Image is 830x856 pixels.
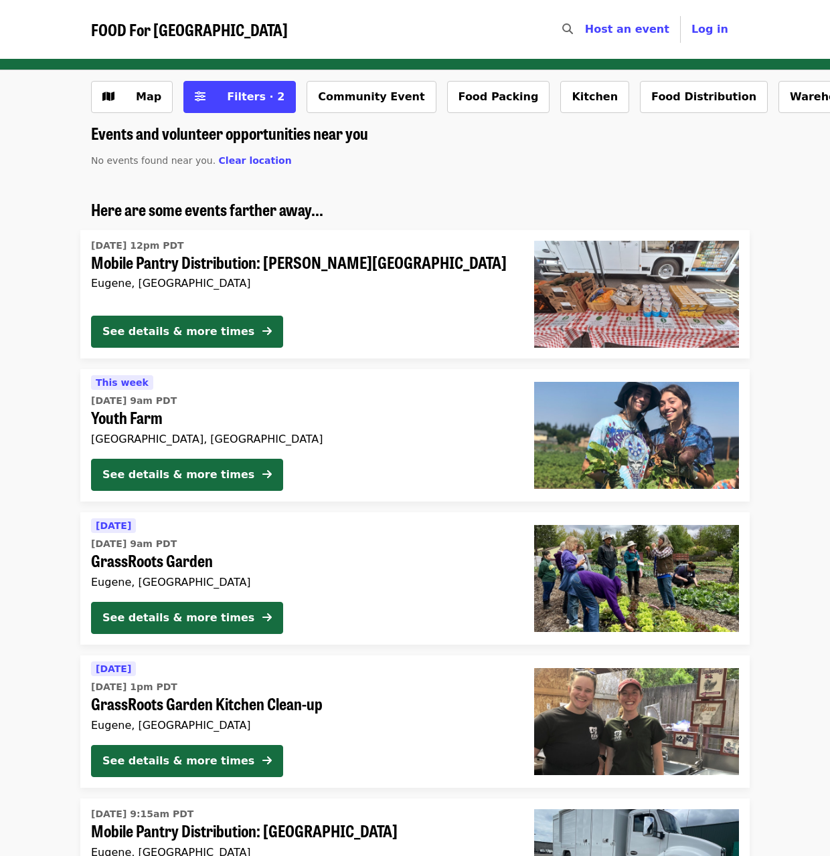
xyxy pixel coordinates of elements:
[581,13,592,45] input: Search
[262,754,272,767] i: arrow-right icon
[307,81,436,113] button: Community Event
[534,525,739,632] img: GrassRoots Garden organized by FOOD For Lane County
[534,382,739,489] img: Youth Farm organized by FOOD For Lane County
[219,155,292,166] span: Clear location
[534,668,739,775] img: GrassRoots Garden Kitchen Clean-up organized by FOOD For Lane County
[562,23,573,35] i: search icon
[219,154,292,168] button: Clear location
[91,239,184,253] time: [DATE] 12pm PDT
[91,459,283,491] button: See details & more times
[96,377,149,388] span: This week
[91,576,513,588] div: Eugene, [GEOGRAPHIC_DATA]
[195,90,205,103] i: sliders-h icon
[447,81,550,113] button: Food Packing
[262,468,272,481] i: arrow-right icon
[91,694,513,714] span: GrassRoots Garden Kitchen Clean-up
[91,719,513,732] div: Eugene, [GEOGRAPHIC_DATA]
[91,277,513,290] div: Eugene, [GEOGRAPHIC_DATA]
[691,23,728,35] span: Log in
[91,17,288,41] span: FOOD For [GEOGRAPHIC_DATA]
[262,611,272,624] i: arrow-right icon
[227,90,284,103] span: Filters · 2
[91,680,177,694] time: [DATE] 1pm PDT
[91,394,177,408] time: [DATE] 9am PDT
[91,155,216,166] span: No events found near you.
[560,81,629,113] button: Kitchen
[102,90,114,103] i: map icon
[262,325,272,338] i: arrow-right icon
[585,23,669,35] a: Host an event
[91,433,513,445] div: [GEOGRAPHIC_DATA], [GEOGRAPHIC_DATA]
[102,753,254,769] div: See details & more times
[80,655,750,788] a: See details for "GrassRoots Garden Kitchen Clean-up"
[80,512,750,645] a: See details for "GrassRoots Garden"
[91,602,283,634] button: See details & more times
[102,467,254,483] div: See details & more times
[91,20,288,39] a: FOOD For [GEOGRAPHIC_DATA]
[681,16,739,43] button: Log in
[91,197,323,221] span: Here are some events farther away...
[91,408,513,427] span: Youth Farm
[91,253,513,272] span: Mobile Pantry Distribution: [PERSON_NAME][GEOGRAPHIC_DATA]
[96,520,131,531] span: [DATE]
[91,745,283,777] button: See details & more times
[91,121,368,144] span: Events and volunteer opportunities near you
[102,324,254,340] div: See details & more times
[640,81,768,113] button: Food Distribution
[91,81,173,113] button: Show map view
[80,369,750,502] a: See details for "Youth Farm"
[91,537,177,551] time: [DATE] 9am PDT
[91,821,513,841] span: Mobile Pantry Distribution: [GEOGRAPHIC_DATA]
[102,610,254,626] div: See details & more times
[91,551,513,570] span: GrassRoots Garden
[80,230,750,358] a: See details for "Mobile Pantry Distribution: Sheldon Community Center"
[91,316,283,348] button: See details & more times
[183,81,296,113] button: Filters (2 selected)
[136,90,161,103] span: Map
[96,663,131,674] span: [DATE]
[91,807,193,821] time: [DATE] 9:15am PDT
[534,241,739,348] img: Mobile Pantry Distribution: Sheldon Community Center organized by FOOD For Lane County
